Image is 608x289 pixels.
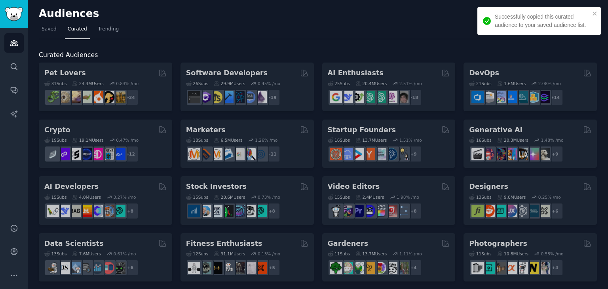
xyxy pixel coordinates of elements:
span: Trending [98,26,119,33]
span: Saved [42,26,57,33]
button: close [592,10,598,17]
span: Curated [68,26,87,33]
h2: Audiences [39,8,533,20]
a: Trending [95,23,122,39]
div: Successfully copied this curated audience to your saved audience list. [495,13,590,29]
a: Saved [39,23,59,39]
span: Curated Audiences [39,50,98,60]
img: GummySearch logo [5,7,23,21]
a: Curated [65,23,90,39]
